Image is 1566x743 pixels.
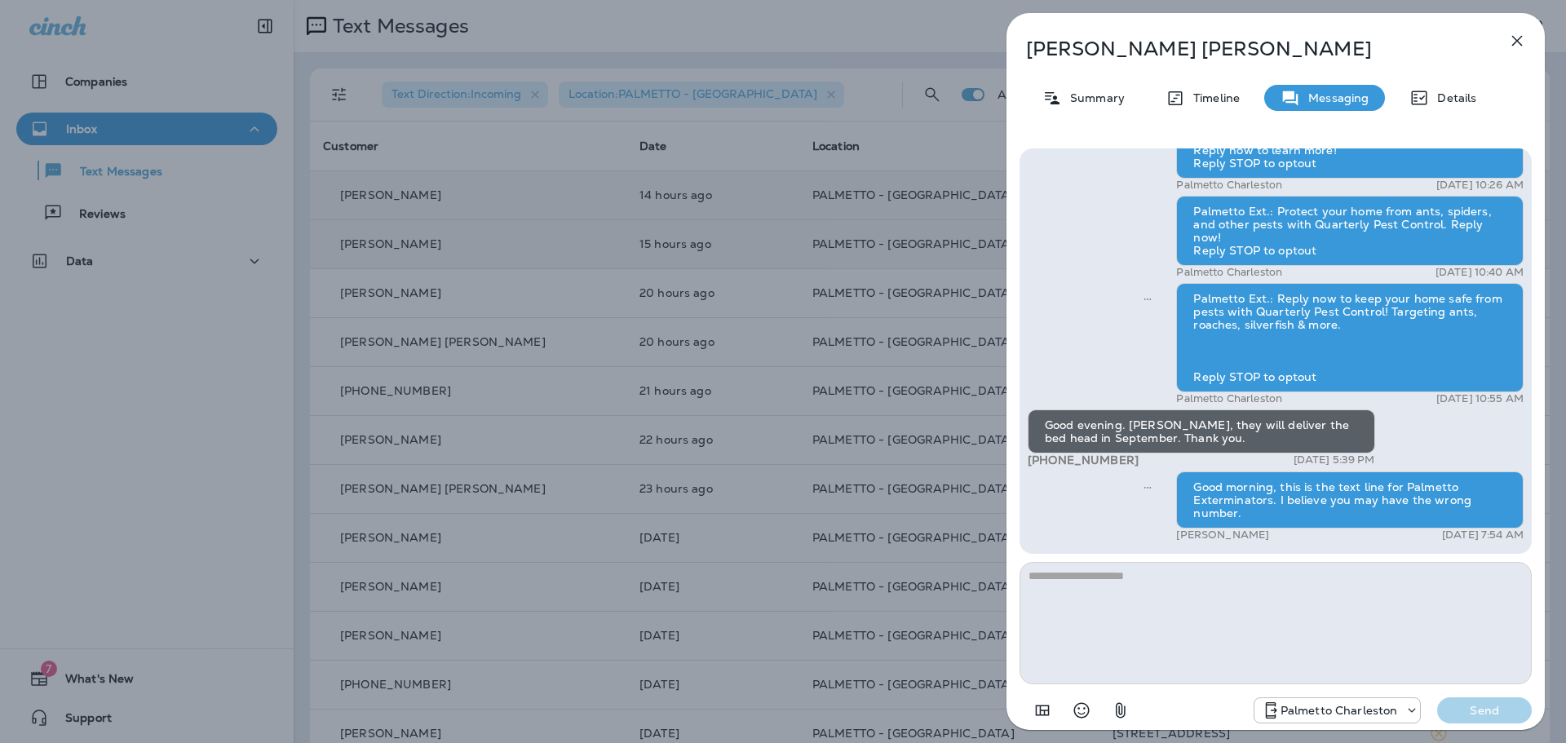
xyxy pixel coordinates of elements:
div: Palmetto Ext.: Reply now to keep your home safe from pests with Quarterly Pest Control! Targeting... [1176,283,1524,392]
button: Add in a premade template [1026,694,1059,727]
div: +1 (843) 277-8322 [1254,701,1421,720]
p: Palmetto Charleston [1176,392,1282,405]
p: Palmetto Charleston [1176,266,1282,279]
p: [DATE] 10:26 AM [1436,179,1524,192]
span: Sent [1144,479,1152,493]
p: Messaging [1300,91,1369,104]
div: Good morning, this is the text line for Palmetto Exterminators. I believe you may have the wrong ... [1176,471,1524,529]
p: Summary [1062,91,1125,104]
p: [PERSON_NAME] [1176,529,1269,542]
span: Sent [1144,290,1152,305]
p: Details [1429,91,1476,104]
p: Timeline [1185,91,1240,104]
span: [PHONE_NUMBER] [1028,453,1139,467]
p: [DATE] 10:40 AM [1435,266,1524,279]
button: Select an emoji [1065,694,1098,727]
div: Palmetto Ext.: Protect your home from ants, spiders, and other pests with Quarterly Pest Control.... [1176,196,1524,266]
p: [DATE] 5:39 PM [1294,453,1375,467]
p: [PERSON_NAME] [PERSON_NAME] [1026,38,1471,60]
p: Palmetto Charleston [1176,179,1282,192]
p: [DATE] 7:54 AM [1442,529,1524,542]
div: Good evening. [PERSON_NAME], they will deliver the bed head in September. Thank you. [1028,409,1375,453]
p: Palmetto Charleston [1281,704,1398,717]
p: [DATE] 10:55 AM [1436,392,1524,405]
